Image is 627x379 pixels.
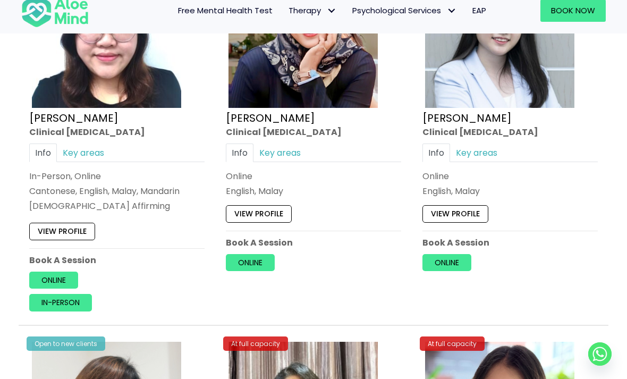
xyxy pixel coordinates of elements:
a: [PERSON_NAME] [29,111,118,125]
p: Book A Session [422,237,598,249]
a: Key areas [253,144,307,162]
a: Key areas [450,144,503,162]
span: Book Now [551,5,595,16]
span: Psychological Services: submenu [444,3,459,19]
a: Online [226,254,275,271]
div: Online [226,170,401,182]
a: Key areas [57,144,110,162]
div: At full capacity [223,336,288,351]
a: In-person [29,294,92,311]
a: Online [422,254,471,271]
div: Clinical [MEDICAL_DATA] [422,126,598,138]
div: In-Person, Online [29,170,205,182]
p: English, Malay [226,185,401,197]
a: Info [422,144,450,162]
span: Psychological Services [352,5,456,16]
p: Book A Session [226,237,401,249]
div: Clinical [MEDICAL_DATA] [29,126,205,138]
p: Cantonese, English, Malay, Mandarin [29,185,205,197]
a: Online [29,272,78,289]
div: [DEMOGRAPHIC_DATA] Affirming [29,200,205,212]
a: View profile [226,205,292,222]
a: Info [29,144,57,162]
span: Therapy [289,5,336,16]
a: Whatsapp [588,342,612,366]
p: Book A Session [29,254,205,266]
a: [PERSON_NAME] [422,111,512,125]
a: View profile [422,205,488,222]
div: Online [422,170,598,182]
a: Info [226,144,253,162]
div: Clinical [MEDICAL_DATA] [226,126,401,138]
div: At full capacity [420,336,485,351]
a: View profile [29,223,95,240]
span: Free Mental Health Test [178,5,273,16]
a: [PERSON_NAME] [226,111,315,125]
span: Therapy: submenu [324,3,339,19]
p: English, Malay [422,185,598,197]
span: EAP [472,5,486,16]
div: Open to new clients [27,336,105,351]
